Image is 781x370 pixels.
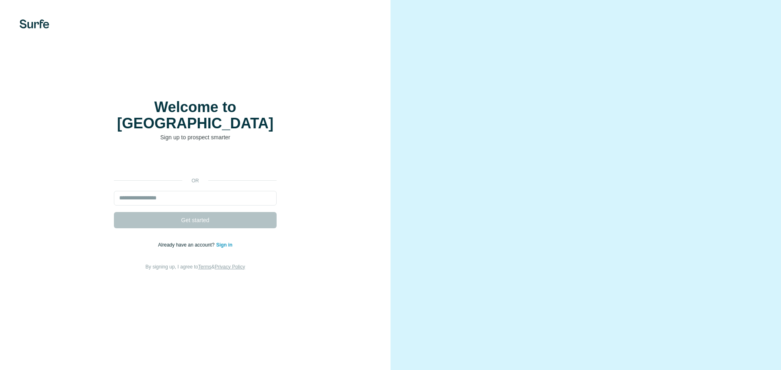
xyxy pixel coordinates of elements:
[215,264,245,270] a: Privacy Policy
[114,99,277,132] h1: Welcome to [GEOGRAPHIC_DATA]
[198,264,212,270] a: Terms
[110,154,281,171] iframe: Bejelentkezés Google-fiókkal gomb
[146,264,245,270] span: By signing up, I agree to &
[182,177,208,184] p: or
[114,133,277,141] p: Sign up to prospect smarter
[216,242,232,248] a: Sign in
[20,19,49,28] img: Surfe's logo
[158,242,216,248] span: Already have an account?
